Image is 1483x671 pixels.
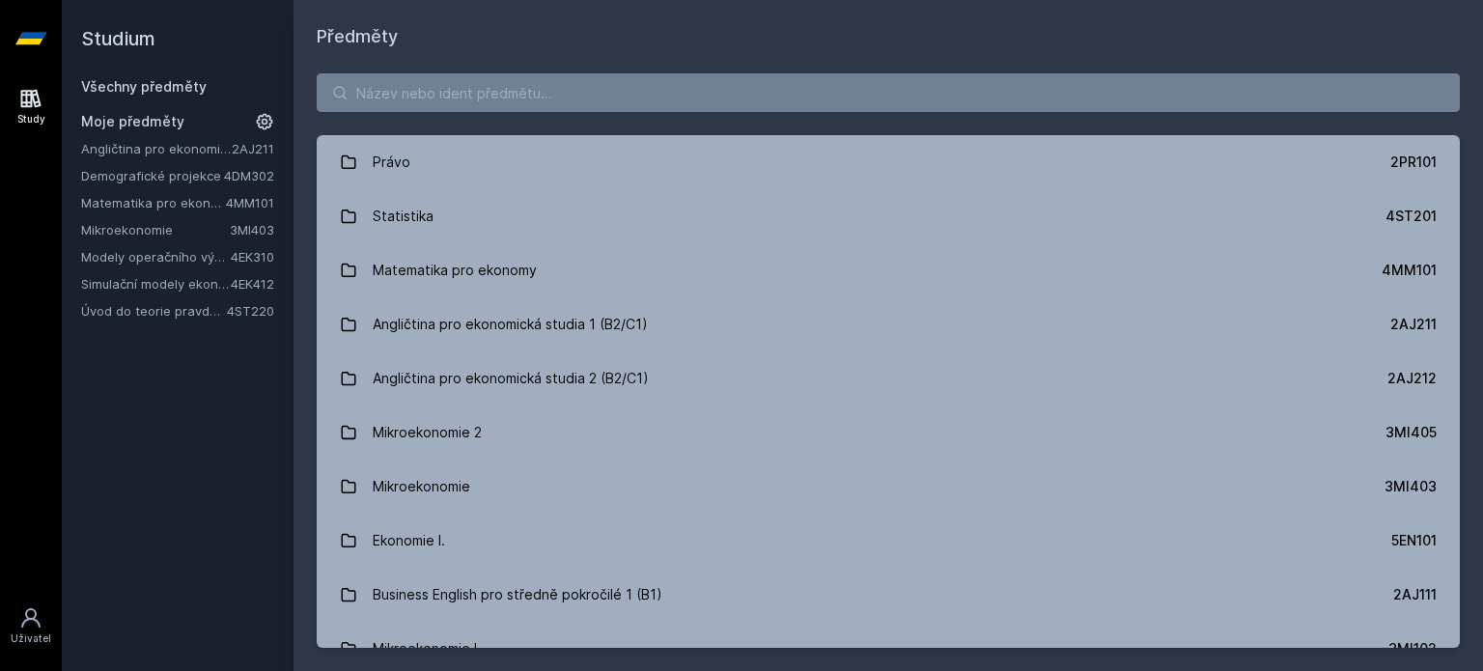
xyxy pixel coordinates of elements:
div: 2AJ211 [1390,315,1437,334]
div: Uživatel [11,631,51,646]
div: 2PR101 [1390,153,1437,172]
a: Matematika pro ekonomy 4MM101 [317,243,1460,297]
a: Mikroekonomie 3MI403 [317,460,1460,514]
a: Business English pro středně pokročilé 1 (B1) 2AJ111 [317,568,1460,622]
div: 3MI102 [1388,639,1437,658]
div: Právo [373,143,410,182]
a: Právo 2PR101 [317,135,1460,189]
div: Study [17,112,45,126]
div: Matematika pro ekonomy [373,251,537,290]
div: Mikroekonomie I [373,629,477,668]
div: Angličtina pro ekonomická studia 2 (B2/C1) [373,359,649,398]
a: Matematika pro ekonomy [81,193,226,212]
a: 3MI403 [230,222,274,238]
a: 2AJ211 [232,141,274,156]
div: Angličtina pro ekonomická studia 1 (B2/C1) [373,305,648,344]
a: Mikroekonomie 2 3MI405 [317,405,1460,460]
a: 4DM302 [224,168,274,183]
div: Ekonomie I. [373,521,445,560]
a: Všechny předměty [81,78,207,95]
a: Modely operačního výzkumu [81,247,231,266]
div: 4MM101 [1382,261,1437,280]
a: 4ST220 [227,303,274,319]
a: Simulační modely ekonomických procesů [81,274,231,294]
a: Angličtina pro ekonomická studia 2 (B2/C1) 2AJ212 [317,351,1460,405]
a: Demografické projekce [81,166,224,185]
a: 4EK412 [231,276,274,292]
div: 2AJ212 [1387,369,1437,388]
a: Úvod do teorie pravděpodobnosti a matematické statistiky [81,301,227,321]
a: Mikroekonomie [81,220,230,239]
a: Angličtina pro ekonomická studia 1 (B2/C1) [81,139,232,158]
a: 4MM101 [226,195,274,210]
div: Mikroekonomie 2 [373,413,482,452]
h1: Předměty [317,23,1460,50]
div: Statistika [373,197,434,236]
a: Statistika 4ST201 [317,189,1460,243]
div: Mikroekonomie [373,467,470,506]
div: 4ST201 [1385,207,1437,226]
a: Angličtina pro ekonomická studia 1 (B2/C1) 2AJ211 [317,297,1460,351]
a: Uživatel [4,597,58,656]
a: 4EK310 [231,249,274,265]
div: 5EN101 [1391,531,1437,550]
div: 3MI405 [1385,423,1437,442]
input: Název nebo ident předmětu… [317,73,1460,112]
div: Business English pro středně pokročilé 1 (B1) [373,575,662,614]
div: 2AJ111 [1393,585,1437,604]
a: Study [4,77,58,136]
a: Ekonomie I. 5EN101 [317,514,1460,568]
span: Moje předměty [81,112,184,131]
div: 3MI403 [1385,477,1437,496]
